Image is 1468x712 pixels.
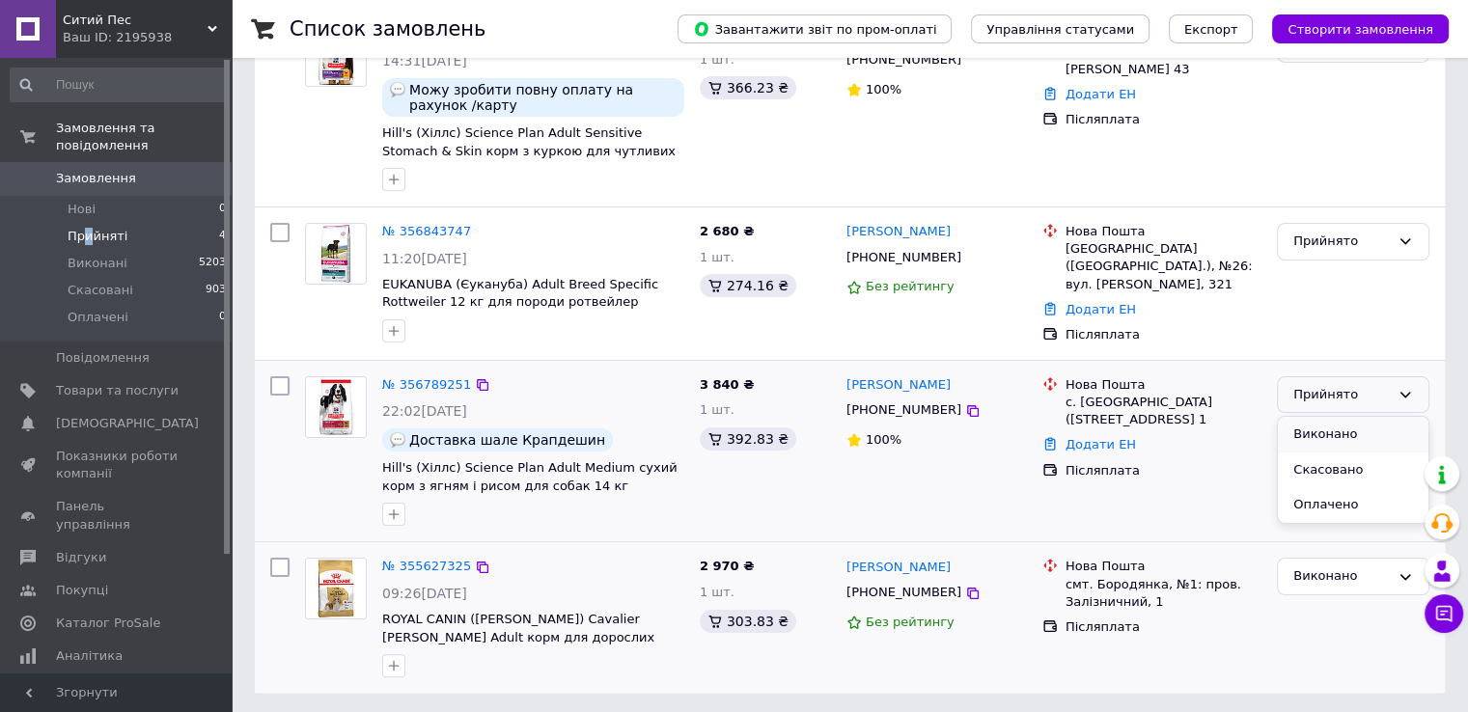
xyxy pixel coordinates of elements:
a: Додати ЕН [1066,437,1136,452]
a: № 356843747 [382,224,471,238]
span: 1 шт. [700,402,734,417]
span: Створити замовлення [1288,22,1433,37]
input: Пошук [10,68,228,102]
a: Додати ЕН [1066,302,1136,316]
a: [PERSON_NAME] [846,376,951,395]
span: 903 [206,282,226,299]
span: Панель управління [56,498,179,533]
img: Фото товару [306,224,366,284]
div: Нова Пошта [1066,376,1261,394]
span: 2 680 ₴ [700,224,754,238]
div: Післяплата [1066,111,1261,128]
span: [DEMOGRAPHIC_DATA] [56,415,199,432]
span: [PHONE_NUMBER] [846,250,961,264]
div: смт. Бородянка, №1: пров. Залізничний, 1 [1066,576,1261,611]
button: Експорт [1169,14,1254,43]
img: Фото товару [306,559,366,618]
div: Прийнято [1293,385,1390,405]
li: Скасовано [1278,452,1428,488]
div: Ваш ID: 2195938 [63,29,232,46]
img: :speech_balloon: [390,432,405,448]
button: Завантажити звіт по пром-оплаті [678,14,952,43]
a: № 355627325 [382,559,471,573]
span: Замовлення та повідомлення [56,120,232,154]
span: 4 [219,228,226,245]
span: 5203 [199,255,226,272]
span: 100% [866,432,901,447]
div: 274.16 ₴ [700,274,796,297]
span: Відгуки [56,549,106,566]
span: Товари та послуги [56,382,179,399]
span: Скасовані [68,282,133,299]
a: Hill's (Хіллс) Science Plan Adult Medium сухий корм з ягням і рисом для собак 14 кг [382,460,678,493]
span: Доставка шале Крапдешин [409,432,605,448]
a: EUKANUBA (Єукануба) Adult Breed Specific Rottweiler 12 кг для породи ротвейлер [382,277,658,310]
span: Без рейтингу [866,615,955,629]
span: Ситий Пес [63,12,208,29]
div: Виконано [1293,566,1390,587]
span: 3 840 ₴ [700,377,754,392]
li: Оплачено [1278,487,1428,523]
span: Замовлення [56,170,136,187]
span: 22:02[DATE] [382,403,467,419]
a: № 356789251 [382,377,471,392]
img: Фото товару [306,377,366,437]
span: Прийняті [68,228,127,245]
span: 09:26[DATE] [382,586,467,601]
span: Показники роботи компанії [56,448,179,482]
a: [PERSON_NAME] [846,223,951,241]
a: ROYAL CANIN ([PERSON_NAME]) Cavalier [PERSON_NAME] Adult корм для дорослих собак породи кавалер [... [382,612,680,662]
div: Нова Пошта [1066,558,1261,575]
a: Створити замовлення [1253,21,1449,36]
span: Виконані [68,255,127,272]
a: Фото товару [305,223,367,285]
span: 0 [219,309,226,326]
span: [PHONE_NUMBER] [846,585,961,599]
span: Аналітика [56,647,123,665]
div: Нова Пошта [1066,223,1261,240]
div: [GEOGRAPHIC_DATA] ([GEOGRAPHIC_DATA].), №26: вул. [PERSON_NAME], 321 [1066,240,1261,293]
div: Післяплата [1066,462,1261,479]
a: Hill's (Хіллс) Science Plan Adult Sensitive Stomach & Skin корм з куркою для чутливих шкіри та шл... [382,125,676,176]
span: Нові [68,201,96,218]
span: Експорт [1184,22,1238,37]
div: Післяплата [1066,326,1261,343]
span: 0 [219,201,226,218]
div: Прийнято [1293,232,1390,252]
div: с. [GEOGRAPHIC_DATA] ([STREET_ADDRESS] 1 [1066,394,1261,428]
span: Повідомлення [56,349,150,367]
div: Післяплата [1066,618,1261,636]
span: 1 шт. [700,585,734,599]
span: Оплачені [68,309,128,326]
span: Управління статусами [986,22,1134,37]
div: 303.83 ₴ [700,610,796,633]
a: [PERSON_NAME] [846,559,951,577]
li: Виконано [1278,417,1428,452]
span: 1 шт. [700,250,734,264]
div: 392.83 ₴ [700,427,796,451]
button: Чат з покупцем [1425,594,1463,633]
h1: Список замовлень [290,17,485,41]
a: Фото товару [305,376,367,438]
span: 14:31[DATE] [382,53,467,68]
span: Каталог ProSale [56,615,160,632]
span: [PHONE_NUMBER] [846,402,961,417]
img: :speech_balloon: [390,82,405,97]
span: Можу зробити повну оплату на рахунок /карту [409,82,677,113]
button: Управління статусами [971,14,1149,43]
span: 11:20[DATE] [382,251,467,266]
span: Завантажити звіт по пром-оплаті [693,20,936,38]
a: Фото товару [305,558,367,619]
button: Створити замовлення [1272,14,1449,43]
span: Без рейтингу [866,279,955,293]
span: 2 970 ₴ [700,559,754,573]
span: Покупці [56,582,108,599]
